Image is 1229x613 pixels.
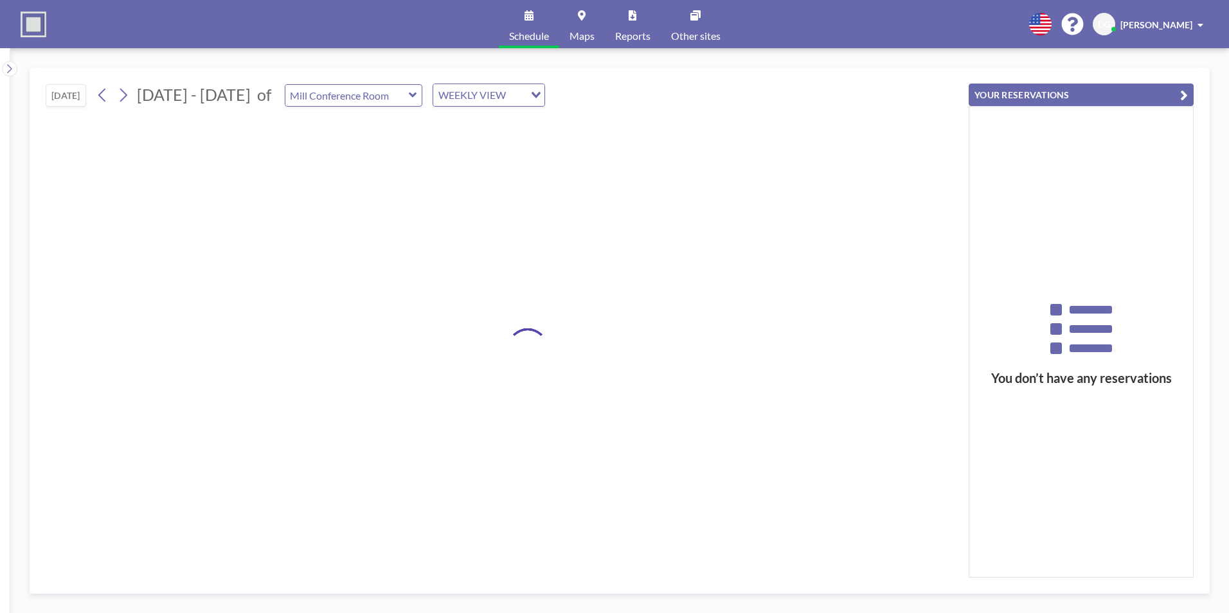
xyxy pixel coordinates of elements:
[433,84,544,106] div: Search for option
[570,31,595,41] span: Maps
[1098,19,1111,30] span: DG
[615,31,650,41] span: Reports
[137,85,251,104] span: [DATE] - [DATE]
[21,12,46,37] img: organization-logo
[257,85,271,105] span: of
[509,31,549,41] span: Schedule
[1120,19,1192,30] span: [PERSON_NAME]
[510,87,523,103] input: Search for option
[969,370,1193,386] h3: You don’t have any reservations
[436,87,508,103] span: WEEKLY VIEW
[969,84,1194,106] button: YOUR RESERVATIONS
[46,84,86,107] button: [DATE]
[671,31,721,41] span: Other sites
[285,85,409,106] input: Mill Conference Room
